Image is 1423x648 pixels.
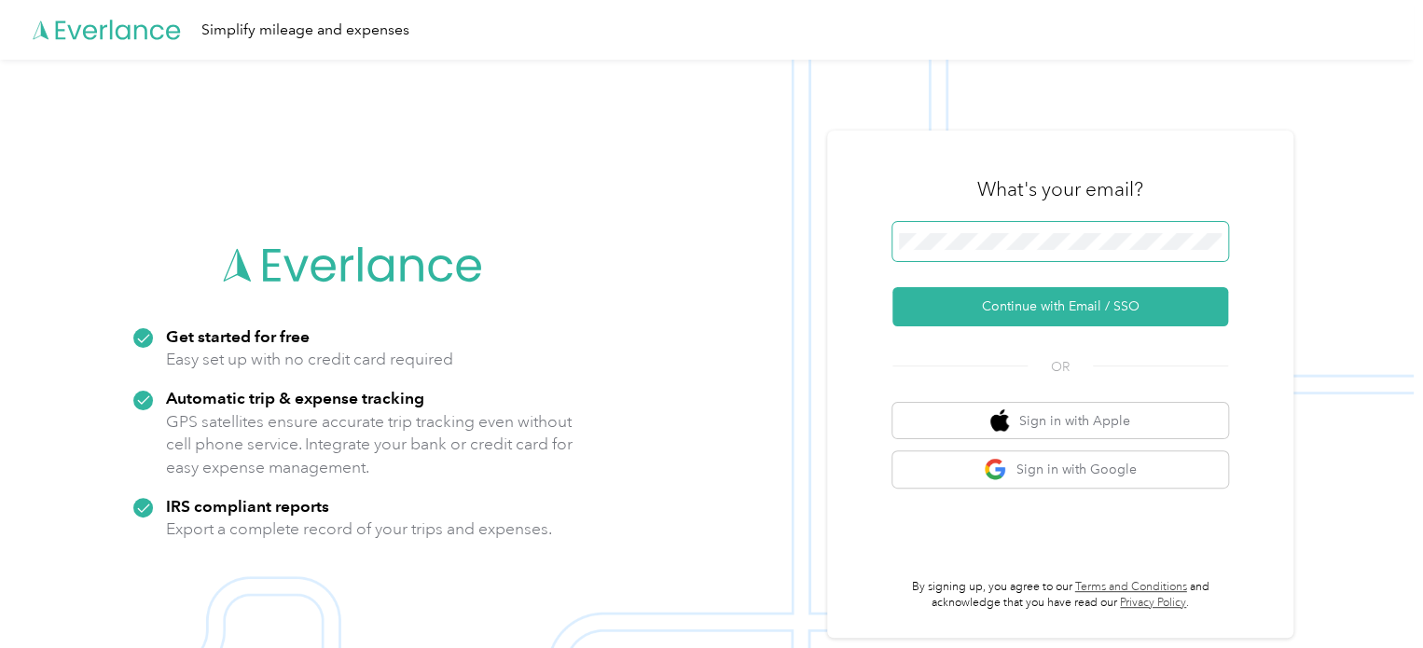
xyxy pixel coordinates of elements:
[892,287,1228,326] button: Continue with Email / SSO
[1075,580,1187,594] a: Terms and Conditions
[166,326,310,346] strong: Get started for free
[166,517,552,541] p: Export a complete record of your trips and expenses.
[892,579,1228,612] p: By signing up, you agree to our and acknowledge that you have read our .
[1120,596,1186,610] a: Privacy Policy
[201,19,409,42] div: Simplify mileage and expenses
[1028,357,1093,377] span: OR
[166,348,453,371] p: Easy set up with no credit card required
[892,403,1228,439] button: apple logoSign in with Apple
[977,176,1143,202] h3: What's your email?
[984,458,1007,481] img: google logo
[166,410,573,479] p: GPS satellites ensure accurate trip tracking even without cell phone service. Integrate your bank...
[990,409,1009,433] img: apple logo
[892,451,1228,488] button: google logoSign in with Google
[166,496,329,516] strong: IRS compliant reports
[166,388,424,407] strong: Automatic trip & expense tracking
